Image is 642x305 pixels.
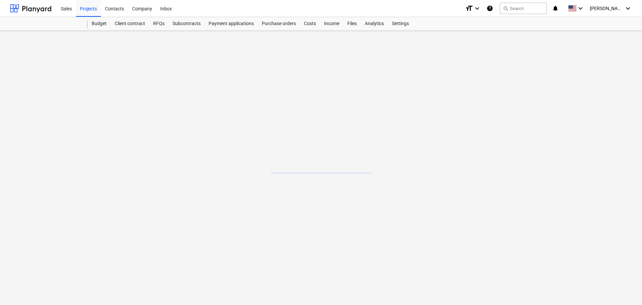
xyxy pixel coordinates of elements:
[500,3,547,14] button: Search
[552,4,559,12] i: notifications
[388,17,413,30] a: Settings
[576,4,584,12] i: keyboard_arrow_down
[111,17,149,30] a: Client contract
[473,4,481,12] i: keyboard_arrow_down
[465,4,473,12] i: format_size
[590,6,623,11] span: [PERSON_NAME]
[205,17,258,30] a: Payment applications
[361,17,388,30] a: Analytics
[487,4,493,12] i: Knowledge base
[300,17,320,30] a: Costs
[88,17,111,30] a: Budget
[503,6,508,11] span: search
[169,17,205,30] a: Subcontracts
[343,17,361,30] a: Files
[149,17,169,30] a: RFQs
[624,4,632,12] i: keyboard_arrow_down
[258,17,300,30] a: Purchase orders
[320,17,343,30] a: Income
